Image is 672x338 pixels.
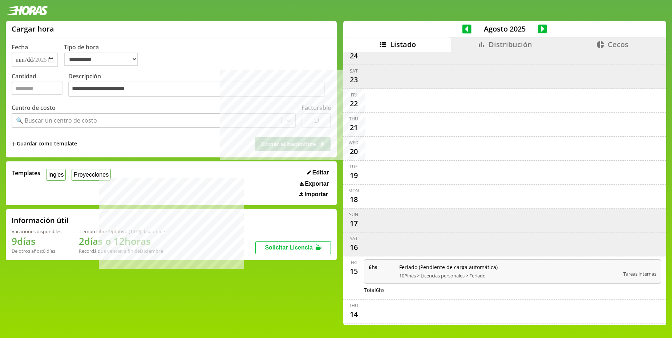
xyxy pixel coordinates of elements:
div: 24 [348,50,360,62]
span: Distribución [489,40,532,49]
label: Tipo de hora [64,43,144,67]
div: scrollable content [343,52,666,324]
div: Mon [348,187,359,194]
div: Sat [350,235,358,242]
div: Tue [349,164,358,170]
h1: 2 días o 12 horas [79,235,165,248]
span: 10Pines > Licencias personales > Feriado [399,272,619,279]
select: Tipo de hora [64,53,138,66]
button: Solicitar Licencia [255,241,331,254]
span: Importar [304,191,328,198]
div: 14 [348,309,360,320]
label: Fecha [12,43,28,51]
span: Cecos [608,40,628,49]
h1: Cargar hora [12,24,54,34]
h1: 9 días [12,235,61,248]
label: Cantidad [12,72,68,99]
span: Exportar [305,181,329,187]
button: Proyecciones [72,169,111,180]
b: Diciembre [140,248,163,254]
span: Listado [390,40,416,49]
span: +Guardar como template [12,140,77,148]
div: Tiempo Libre Optativo (TiLO) disponible [79,228,165,235]
span: Agosto 2025 [471,24,538,34]
span: Templates [12,169,40,177]
span: Editar [312,169,329,176]
div: 22 [348,98,360,110]
div: Fri [351,92,357,98]
span: + [12,140,16,148]
div: 🔍 Buscar un centro de costo [16,116,97,124]
div: Total 6 hs [364,287,661,293]
div: 17 [348,218,360,229]
div: Thu [349,116,358,122]
h2: Información útil [12,215,69,225]
label: Facturable [301,104,331,112]
div: Thu [349,302,358,309]
div: 18 [348,194,360,205]
span: Tareas internas [623,271,656,277]
div: Fri [351,259,357,265]
label: Centro de costo [12,104,56,112]
div: 15 [348,265,360,277]
div: 19 [348,170,360,181]
div: Wed [349,140,359,146]
div: Vacaciones disponibles [12,228,61,235]
span: Feriado (Pendiente de carga automática) [399,264,619,271]
div: Sun [349,211,358,218]
button: Editar [305,169,331,176]
span: Solicitar Licencia [265,244,313,251]
button: Exportar [297,180,331,187]
div: Sat [350,68,358,74]
div: 21 [348,122,360,133]
button: Ingles [46,169,66,180]
div: 23 [348,74,360,86]
textarea: Descripción [68,82,325,97]
div: 20 [348,146,360,157]
span: 6 hs [369,264,394,271]
div: 16 [348,242,360,253]
label: Descripción [68,72,331,99]
input: Cantidad [12,82,62,95]
div: De otros años: 0 días [12,248,61,254]
img: logotipo [6,6,48,15]
div: Recordá que vencen a fin de [79,248,165,254]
